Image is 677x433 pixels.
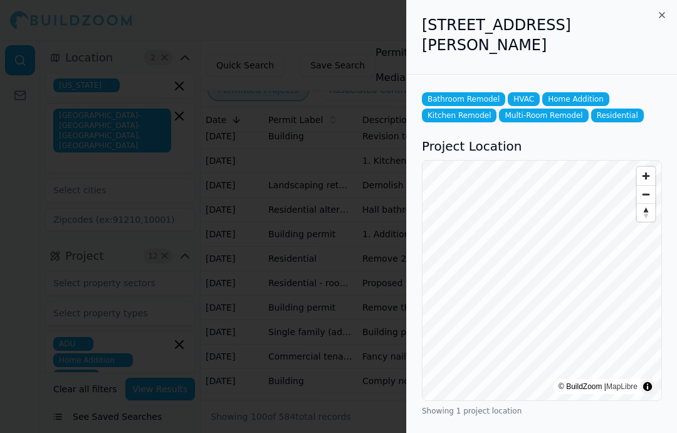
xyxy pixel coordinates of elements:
canvas: Map [422,161,661,400]
span: Multi-Room Remodel [499,109,588,122]
span: Residential [591,109,644,122]
div: © BuildZoom | [559,380,638,393]
span: Home Addition [542,92,609,106]
h3: Project Location [422,137,662,155]
button: Zoom in [637,167,655,185]
h2: [STREET_ADDRESS][PERSON_NAME] [422,15,662,55]
div: Showing 1 project location [422,406,662,416]
span: Bathroom Remodel [422,92,505,106]
span: HVAC [508,92,540,106]
span: Kitchen Remodel [422,109,496,122]
button: Reset bearing to north [637,203,655,222]
a: MapLibre [606,382,638,391]
summary: Toggle attribution [640,379,655,394]
button: Zoom out [637,185,655,203]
